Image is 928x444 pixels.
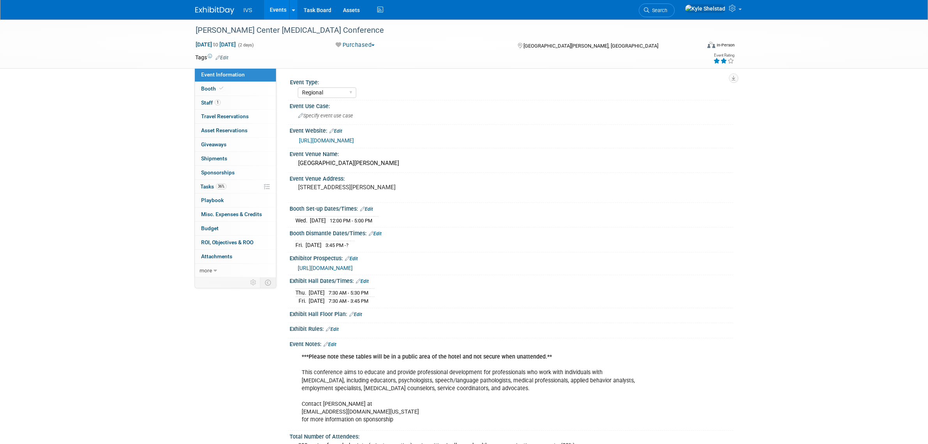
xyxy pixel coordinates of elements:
span: Booth [201,85,225,92]
div: Event Notes: [290,338,733,348]
span: Staff [201,99,221,106]
td: Personalize Event Tab Strip [247,277,260,288]
td: [DATE] [309,288,325,297]
span: 12:00 PM - 5:00 PM [330,218,372,224]
pre: [STREET_ADDRESS][PERSON_NAME] [298,184,466,191]
a: Asset Reservations [195,124,276,137]
div: [PERSON_NAME] Center [MEDICAL_DATA] Conference [193,23,689,37]
div: Exhibit Rules: [290,323,733,333]
div: Exhibitor Prospectus: [290,252,733,263]
a: Edit [356,279,369,284]
i: Booth reservation complete [219,86,223,91]
span: [GEOGRAPHIC_DATA][PERSON_NAME], [GEOGRAPHIC_DATA] [523,43,658,49]
span: Giveaways [201,141,226,147]
span: to [212,41,219,48]
td: [DATE] [306,241,322,249]
span: 7:30 AM - 5:30 PM [329,290,368,296]
div: Event Website: [290,125,733,135]
a: Edit [326,327,339,332]
span: IVS [244,7,253,13]
span: Sponsorships [201,169,235,176]
td: [DATE] [310,216,326,224]
a: Attachments [195,250,276,263]
a: Sponsorships [195,166,276,179]
span: ? [346,242,348,248]
span: Shipments [201,155,227,162]
td: Thu. [295,288,309,297]
a: Edit [349,312,362,317]
span: 1 [215,99,221,105]
div: Event Use Case: [290,100,733,110]
img: Kyle Shelstad [685,4,726,13]
a: more [195,264,276,277]
a: Misc. Expenses & Credits [195,208,276,221]
a: Edit [323,342,336,347]
a: Edit [345,256,358,261]
img: ExhibitDay [195,7,234,14]
span: Event Information [201,71,245,78]
a: Tasks36% [195,180,276,194]
a: Playbook [195,194,276,207]
div: [GEOGRAPHIC_DATA][PERSON_NAME] [295,157,727,169]
span: Attachments [201,253,232,259]
div: Exhibit Hall Dates/Times: [290,275,733,285]
span: Misc. Expenses & Credits [201,211,262,217]
a: [URL][DOMAIN_NAME] [299,137,354,144]
td: Toggle Event Tabs [260,277,276,288]
span: 7:30 AM - 3:45 PM [329,298,368,304]
div: Exhibit Hall Floor Plan: [290,308,733,318]
a: Booth [195,82,276,96]
span: more [200,267,212,274]
a: Edit [216,55,228,60]
div: Event Rating [713,53,734,57]
a: ROI, Objectives & ROO [195,236,276,249]
span: Search [649,7,667,13]
a: Event Information [195,68,276,82]
a: Shipments [195,152,276,165]
span: Playbook [201,197,224,203]
a: Giveaways [195,138,276,151]
td: [DATE] [309,297,325,305]
span: Travel Reservations [201,113,249,119]
span: [DATE] [DATE] [195,41,236,48]
td: Fri. [295,241,306,249]
span: (2 days) [237,43,254,48]
a: Edit [360,206,373,212]
span: Specify event use case [298,113,353,119]
a: Edit [369,231,382,236]
img: Format-Inperson.png [707,42,715,48]
span: 3:45 PM - [325,242,348,248]
div: In-Person [716,42,735,48]
a: Budget [195,222,276,235]
div: This conference aims to educate and provide professional development for professionals who work w... [296,349,647,428]
div: Booth Dismantle Dates/Times: [290,227,733,238]
span: Tasks [200,183,226,190]
div: Event Venue Address: [290,173,733,183]
a: Search [639,4,675,17]
div: Event Venue Name: [290,148,733,158]
td: Wed. [295,216,310,224]
div: Total Number of Attendees: [290,431,733,440]
a: [URL][DOMAIN_NAME] [298,265,353,271]
span: Budget [201,225,219,231]
td: Tags [195,53,228,61]
span: ROI, Objectives & ROO [201,239,253,245]
b: ***Please note these tables will be in a public area of the hotel and not secure when unattended.** [302,353,552,360]
div: Event Type: [290,76,730,86]
div: Event Format [655,41,735,52]
span: 36% [216,183,226,189]
td: Fri. [295,297,309,305]
button: Purchased [333,41,378,49]
a: Edit [329,128,342,134]
span: Asset Reservations [201,127,247,133]
div: Booth Set-up Dates/Times: [290,203,733,213]
a: Travel Reservations [195,110,276,123]
a: Staff1 [195,96,276,110]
